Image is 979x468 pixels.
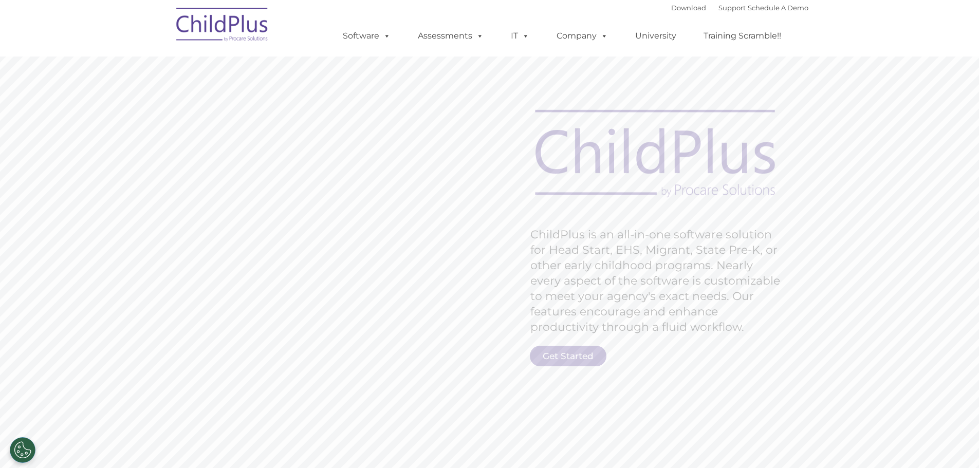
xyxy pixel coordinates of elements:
[625,26,687,46] a: University
[546,26,618,46] a: Company
[10,437,35,463] button: Cookies Settings
[333,26,401,46] a: Software
[693,26,791,46] a: Training Scramble!!
[408,26,494,46] a: Assessments
[530,346,606,366] a: Get Started
[530,227,785,335] rs-layer: ChildPlus is an all-in-one software solution for Head Start, EHS, Migrant, State Pre-K, or other ...
[171,1,274,52] img: ChildPlus by Procare Solutions
[671,4,706,12] a: Download
[671,4,808,12] font: |
[501,26,540,46] a: IT
[718,4,746,12] a: Support
[748,4,808,12] a: Schedule A Demo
